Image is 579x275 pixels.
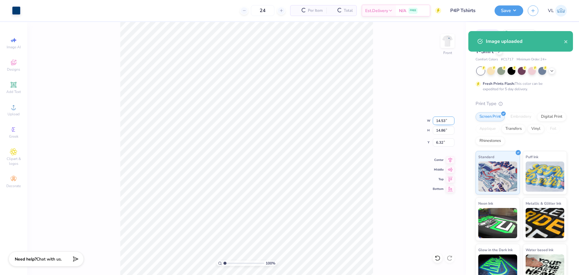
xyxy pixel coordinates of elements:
[483,81,557,92] div: This color can be expedited for 5 day delivery.
[527,124,544,133] div: Vinyl
[266,261,275,266] span: 100 %
[564,38,568,45] button: close
[476,136,505,145] div: Rhinestones
[526,247,553,253] span: Water based Ink
[441,35,454,47] img: Front
[7,67,20,72] span: Designs
[365,8,388,14] span: Est. Delivery
[344,8,353,14] span: Total
[443,50,452,56] div: Front
[537,112,566,121] div: Digital Print
[36,256,62,262] span: Chat with us.
[251,5,274,16] input: – –
[478,161,517,192] img: Standard
[433,177,444,181] span: Top
[478,154,494,160] span: Standard
[6,89,21,94] span: Add Text
[15,256,36,262] strong: Need help?
[517,57,547,62] span: Minimum Order: 24 +
[501,124,526,133] div: Transfers
[526,154,538,160] span: Puff Ink
[478,247,513,253] span: Glow in the Dark Ink
[526,208,565,238] img: Metallic & Glitter Ink
[9,134,18,139] span: Greek
[433,168,444,172] span: Middle
[7,45,21,50] span: Image AI
[308,8,323,14] span: Per Item
[476,112,505,121] div: Screen Print
[486,38,564,45] div: Image uploaded
[483,81,515,86] strong: Fresh Prints Flash:
[478,200,493,206] span: Neon Ink
[476,100,567,107] div: Print Type
[8,112,20,117] span: Upload
[526,161,565,192] img: Puff Ink
[546,124,560,133] div: Foil
[476,57,498,62] span: Comfort Colors
[526,200,561,206] span: Metallic & Glitter Ink
[3,156,24,166] span: Clipart & logos
[433,187,444,191] span: Bottom
[478,208,517,238] img: Neon Ink
[446,5,490,17] input: Untitled Design
[433,158,444,162] span: Center
[410,8,416,13] span: FREE
[507,112,535,121] div: Embroidery
[399,8,406,14] span: N/A
[6,184,21,188] span: Decorate
[501,57,514,62] span: # C1717
[476,124,500,133] div: Applique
